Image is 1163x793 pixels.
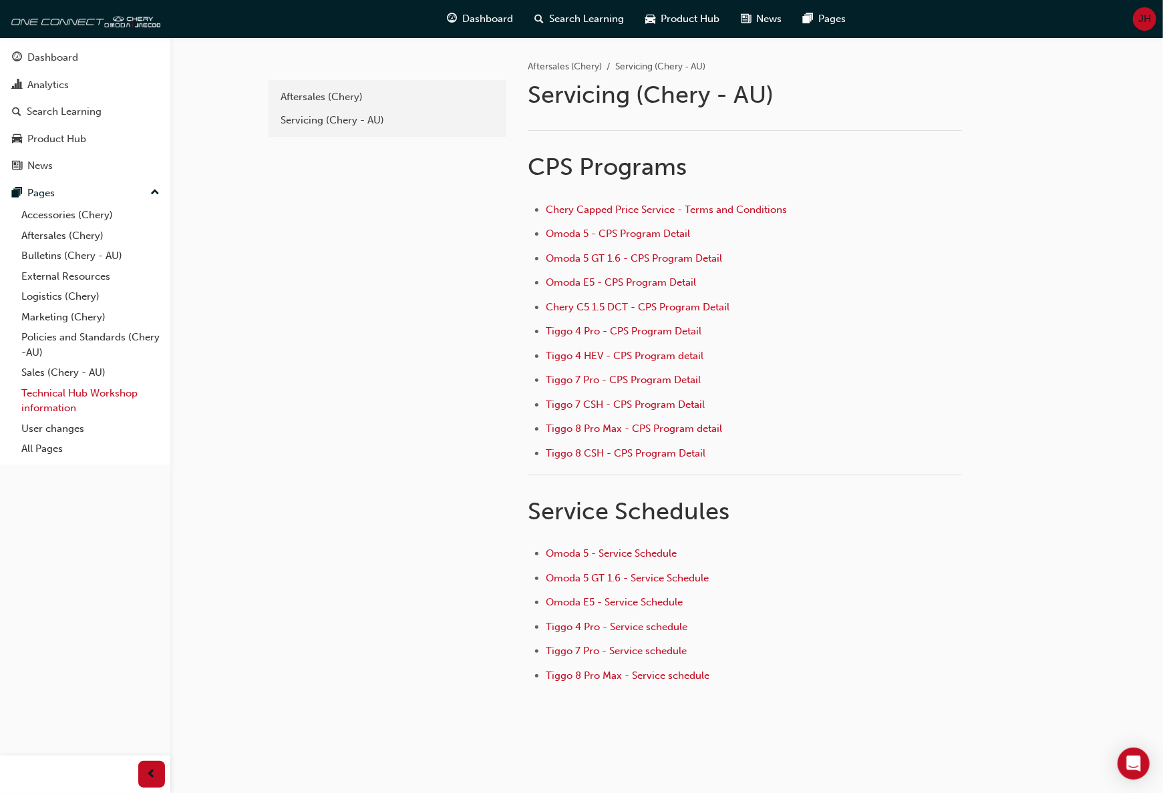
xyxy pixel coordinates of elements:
[819,11,846,27] span: Pages
[448,11,458,27] span: guage-icon
[147,766,157,783] span: prev-icon
[27,131,86,147] div: Product Hub
[635,5,731,33] a: car-iconProduct Hub
[12,79,22,91] span: chart-icon
[1138,11,1151,27] span: JH
[463,11,514,27] span: Dashboard
[528,80,966,109] h1: Servicing (Chery - AU)
[546,423,722,435] a: Tiggo 8 Pro Max - CPS Program detail
[793,5,857,33] a: pages-iconPages
[5,45,165,70] a: Dashboard
[546,276,696,288] a: Omoda E5 - CPS Program Detail
[546,645,687,657] a: Tiggo 7 Pro - Service schedule
[524,5,635,33] a: search-iconSearch Learning
[27,77,69,93] div: Analytics
[12,106,21,118] span: search-icon
[12,134,22,146] span: car-icon
[16,419,165,439] a: User changes
[546,670,709,682] a: Tiggo 8 Pro Max - Service schedule
[546,621,687,633] a: Tiggo 4 Pro - Service schedule
[5,154,165,178] a: News
[12,160,22,172] span: news-icon
[546,350,703,362] a: Tiggo 4 HEV - CPS Program detail
[5,43,165,181] button: DashboardAnalyticsSearch LearningProduct HubNews
[546,228,690,240] a: Omoda 5 - CPS Program Detail
[274,85,501,109] a: Aftersales (Chery)
[615,59,705,75] li: Servicing (Chery - AU)
[741,11,752,27] span: news-icon
[546,204,787,216] a: Chery Capped Price Service - Terms and Conditions
[550,11,625,27] span: Search Learning
[757,11,782,27] span: News
[5,181,165,206] button: Pages
[274,109,501,132] a: Servicing (Chery - AU)
[546,447,705,459] a: Tiggo 8 CSH - CPS Program Detail
[16,205,165,226] a: Accessories (Chery)
[27,186,55,201] div: Pages
[16,307,165,328] a: Marketing (Chery)
[281,89,494,105] div: Aftersales (Chery)
[16,362,165,383] a: Sales (Chery - AU)
[528,497,729,525] span: Service Schedules
[437,5,524,33] a: guage-iconDashboard
[546,596,683,608] a: Omoda E5 - Service Schedule
[5,127,165,152] a: Product Hub
[7,5,160,32] img: oneconnect
[16,246,165,266] a: Bulletins (Chery - AU)
[535,11,544,27] span: search-icon
[1133,7,1156,31] button: JH
[150,184,160,202] span: up-icon
[661,11,720,27] span: Product Hub
[12,52,22,64] span: guage-icon
[27,104,102,119] div: Search Learning
[546,547,677,559] a: Omoda 5 - Service Schedule
[546,252,722,264] a: Omoda 5 GT 1.6 - CPS Program Detail
[16,286,165,307] a: Logistics (Chery)
[5,73,165,97] a: Analytics
[646,11,656,27] span: car-icon
[528,61,602,72] a: Aftersales (Chery)
[1118,748,1150,780] div: Open Intercom Messenger
[804,11,814,27] span: pages-icon
[546,301,729,313] a: Chery C5 1.5 DCT - CPS Program Detail
[12,188,22,200] span: pages-icon
[546,374,701,386] a: Tiggo 7 Pro - CPS Program Detail
[16,226,165,246] a: Aftersales (Chery)
[27,50,78,65] div: Dashboard
[546,325,701,337] a: Tiggo 4 Pro - CPS Program Detail
[546,572,709,584] a: Omoda 5 GT 1.6 - Service Schedule
[16,383,165,419] a: Technical Hub Workshop information
[27,158,53,174] div: News
[528,152,687,181] span: CPS Programs
[731,5,793,33] a: news-iconNews
[16,327,165,362] a: Policies and Standards (Chery -AU)
[5,99,165,124] a: Search Learning
[16,439,165,459] a: All Pages
[546,399,705,411] a: Tiggo 7 CSH - CPS Program Detail
[281,113,494,128] div: Servicing (Chery - AU)
[16,266,165,287] a: External Resources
